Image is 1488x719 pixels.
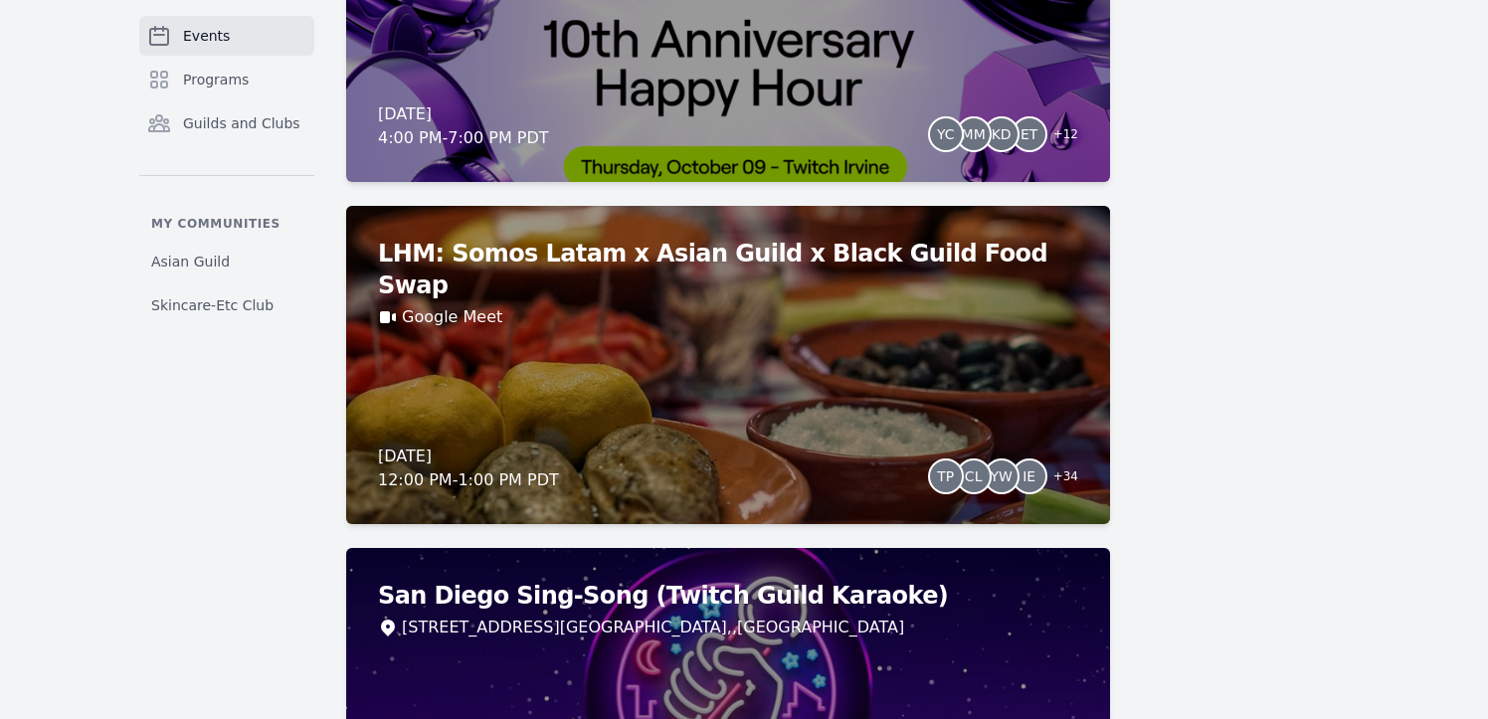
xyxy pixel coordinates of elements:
[139,103,314,143] a: Guilds and Clubs
[183,26,230,46] span: Events
[965,469,983,483] span: CL
[139,287,314,323] a: Skincare-Etc Club
[183,113,300,133] span: Guilds and Clubs
[1021,127,1037,141] span: ET
[151,295,274,315] span: Skincare-Etc Club
[402,305,502,329] a: Google Meet
[139,244,314,279] a: Asian Guild
[1041,464,1078,492] span: + 34
[151,252,230,271] span: Asian Guild
[992,127,1012,141] span: KD
[346,206,1110,524] a: LHM: Somos Latam x Asian Guild x Black Guild Food SwapGoogle Meet[DATE]12:00 PM-1:00 PM PDTTPCLYW...
[378,238,1078,301] h2: LHM: Somos Latam x Asian Guild x Black Guild Food Swap
[183,70,249,90] span: Programs
[990,469,1012,483] span: YW
[378,445,559,492] div: [DATE] 12:00 PM - 1:00 PM PDT
[962,127,986,141] span: MM
[1041,122,1078,150] span: + 12
[139,16,314,56] a: Events
[378,580,1078,612] h2: San Diego Sing-Song (Twitch Guild Karaoke)
[1023,469,1035,483] span: IE
[139,16,314,323] nav: Sidebar
[139,216,314,232] p: My communities
[139,60,314,99] a: Programs
[378,102,549,150] div: [DATE] 4:00 PM - 7:00 PM PDT
[402,616,904,639] span: [STREET_ADDRESS][GEOGRAPHIC_DATA], , [GEOGRAPHIC_DATA]
[937,127,955,141] span: YC
[937,469,954,483] span: TP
